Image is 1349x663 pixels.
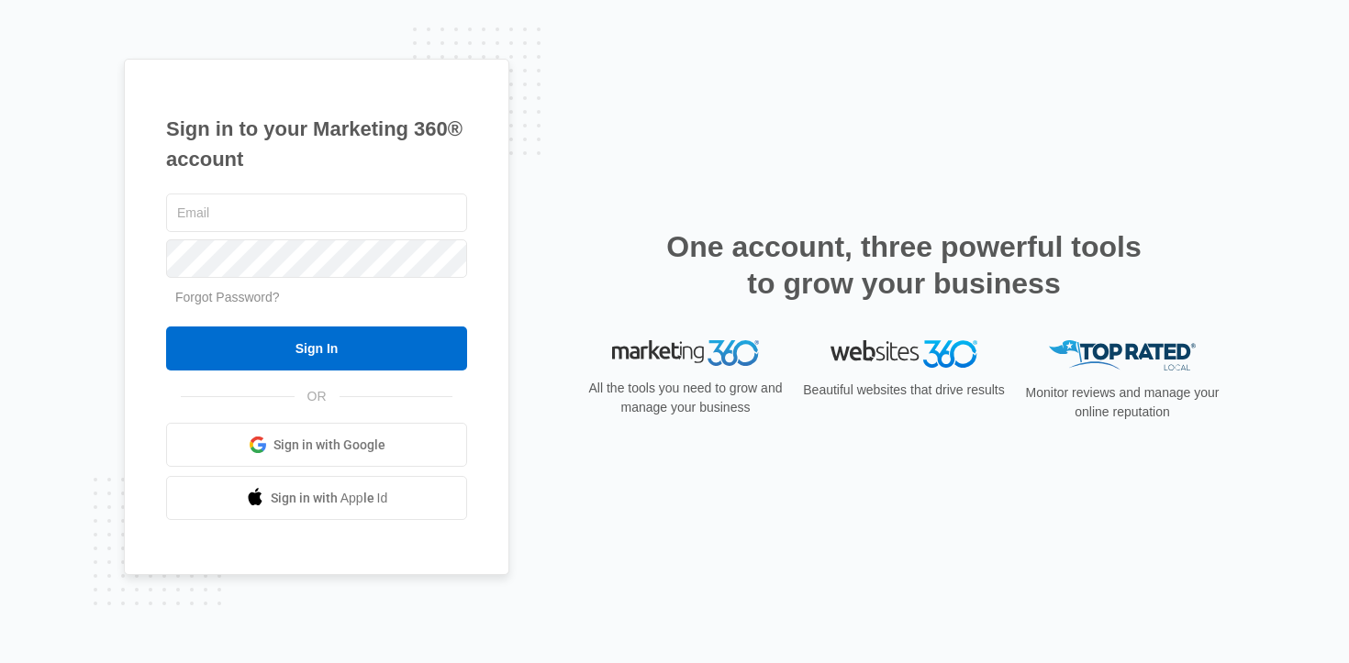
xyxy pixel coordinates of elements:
[295,387,340,406] span: OR
[166,326,467,370] input: Sign In
[166,114,467,174] h1: Sign in to your Marketing 360® account
[166,193,467,232] input: Email
[166,423,467,467] a: Sign in with Google
[831,340,977,367] img: Websites 360
[271,489,388,508] span: Sign in with Apple Id
[175,290,280,304] a: Forgot Password?
[612,340,759,366] img: Marketing 360
[661,228,1147,302] h2: One account, three powerful tools to grow your business
[166,476,467,520] a: Sign in with Apple Id
[273,436,385,455] span: Sign in with Google
[801,381,1007,400] p: Beautiful websites that drive results
[583,379,788,417] p: All the tools you need to grow and manage your business
[1020,383,1225,422] p: Monitor reviews and manage your online reputation
[1049,340,1196,370] img: Top Rated Local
